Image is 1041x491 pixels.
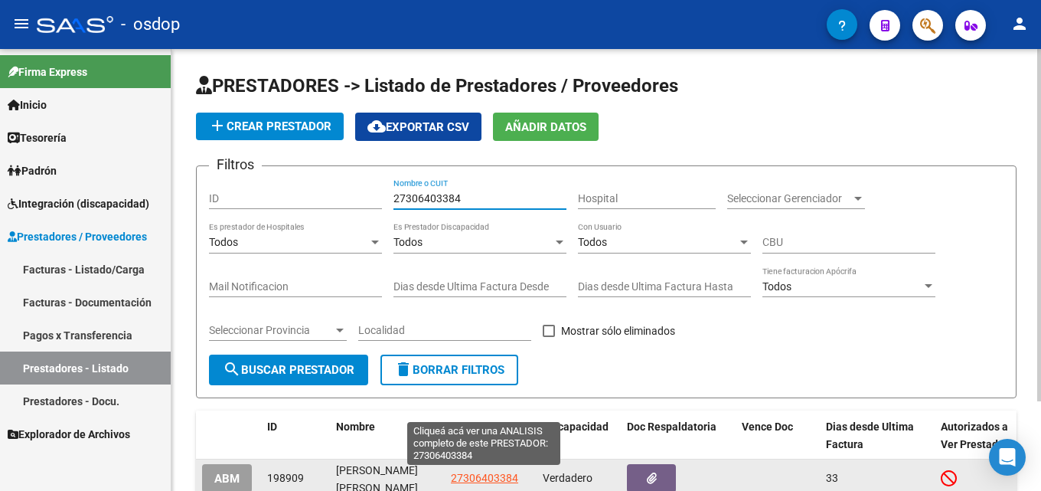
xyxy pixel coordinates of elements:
[736,411,820,461] datatable-header-cell: Vence Doc
[355,113,481,141] button: Exportar CSV
[8,162,57,179] span: Padrón
[196,113,344,140] button: Crear Prestador
[209,324,333,337] span: Seleccionar Provincia
[537,411,621,461] datatable-header-cell: Discapacidad
[209,355,368,385] button: Buscar Prestador
[989,439,1026,476] div: Open Intercom Messenger
[367,117,386,136] mat-icon: cloud_download
[935,411,1019,461] datatable-header-cell: Autorizados a Ver Prestador
[578,236,607,248] span: Todos
[8,426,130,443] span: Explorador de Archivos
[505,120,586,134] span: Añadir Datos
[214,472,240,486] span: ABM
[742,421,793,433] span: Vence Doc
[209,236,238,248] span: Todos
[1010,15,1029,33] mat-icon: person
[762,280,791,293] span: Todos
[380,355,518,385] button: Borrar Filtros
[445,411,537,461] datatable-header-cell: Cuit
[223,363,354,377] span: Buscar Prestador
[621,411,736,461] datatable-header-cell: Doc Respaldatoria
[261,411,330,461] datatable-header-cell: ID
[543,472,592,484] span: Verdadero
[627,421,716,433] span: Doc Respaldatoria
[394,363,504,377] span: Borrar Filtros
[543,421,609,433] span: Discapacidad
[196,75,678,97] span: PRESTADORES -> Listado de Prestadores / Proveedores
[8,129,67,146] span: Tesorería
[826,421,914,450] span: Dias desde Ultima Factura
[209,154,262,175] h3: Filtros
[451,421,471,433] span: Cuit
[394,360,413,378] mat-icon: delete
[208,116,227,135] mat-icon: add
[330,411,445,461] datatable-header-cell: Nombre
[8,228,147,245] span: Prestadores / Proveedores
[12,15,31,33] mat-icon: menu
[727,192,851,205] span: Seleccionar Gerenciador
[493,113,599,141] button: Añadir Datos
[267,421,277,433] span: ID
[451,472,518,484] span: 27306403384
[336,421,375,433] span: Nombre
[208,119,331,133] span: Crear Prestador
[826,472,838,484] span: 33
[223,360,241,378] mat-icon: search
[121,8,180,41] span: - osdop
[820,411,935,461] datatable-header-cell: Dias desde Ultima Factura
[941,421,1008,450] span: Autorizados a Ver Prestador
[8,97,47,113] span: Inicio
[367,120,469,134] span: Exportar CSV
[393,236,423,248] span: Todos
[8,64,87,80] span: Firma Express
[8,195,149,212] span: Integración (discapacidad)
[561,322,675,340] span: Mostrar sólo eliminados
[267,472,304,484] span: 198909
